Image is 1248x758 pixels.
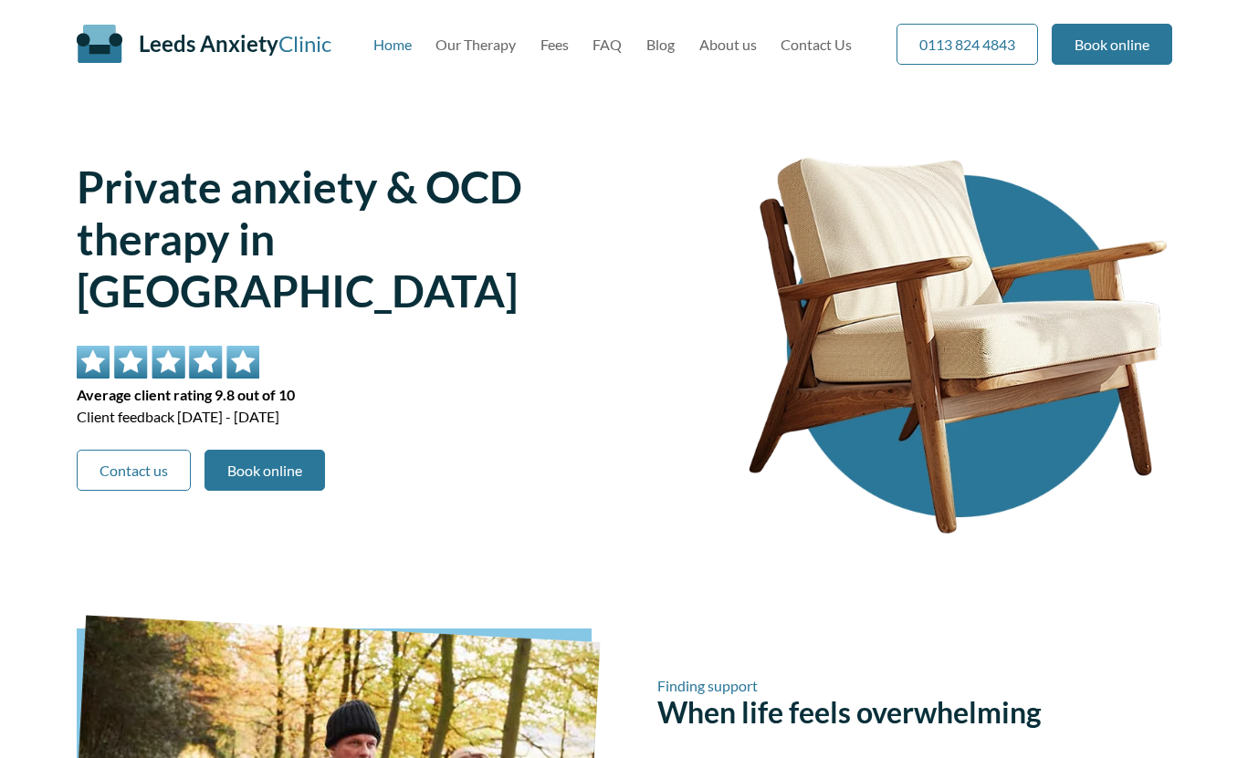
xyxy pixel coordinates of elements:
span: Leeds Anxiety [139,30,278,57]
a: FAQ [593,36,622,53]
img: 5 star rating [77,346,259,379]
h2: When life feels overwhelming [657,677,1172,730]
a: About us [699,36,757,53]
a: Our Therapy [435,36,516,53]
a: Leeds AnxietyClinic [139,30,331,57]
div: Client feedback [DATE] - [DATE] [77,346,677,428]
a: Fees [540,36,569,53]
a: Contact Us [781,36,852,53]
span: Average client rating 9.8 out of 10 [77,384,677,406]
a: Book online [205,450,325,491]
a: Book online [1052,24,1172,65]
span: Finding support [657,677,1172,694]
h1: Private anxiety & OCD therapy in [GEOGRAPHIC_DATA] [77,161,677,317]
a: Blog [646,36,675,53]
a: Contact us [77,450,191,491]
a: Home [373,36,412,53]
a: 0113 824 4843 [897,24,1038,65]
